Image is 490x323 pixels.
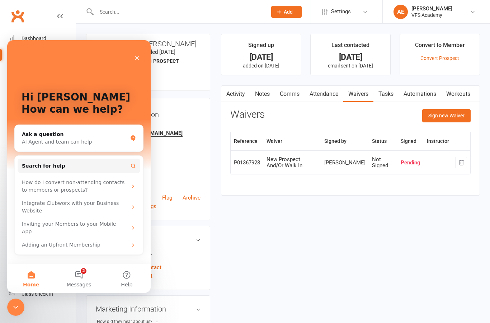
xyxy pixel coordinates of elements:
a: Flag [162,193,172,202]
h3: Waivers [230,109,265,120]
button: Sign new Waiver [422,109,471,122]
a: Comms [275,86,305,102]
a: Notes [250,86,275,102]
snap: prospect [153,58,179,64]
div: Integrate Clubworx with your Business Website [15,159,120,174]
div: Not Signed [372,156,394,168]
div: [DATE] [228,53,295,61]
a: Archive [183,193,201,202]
button: Help [96,224,143,253]
p: email sent on [DATE] [317,63,384,69]
div: New Prospect And/Or Walk In [267,156,318,168]
p: Hi [PERSON_NAME] [14,51,129,63]
th: Instructor [424,132,452,150]
div: AI Agent and team can help [15,98,120,106]
div: Last contacted [331,41,369,53]
span: Home [16,242,32,247]
a: Convert Prospect [420,55,459,61]
iframe: Intercom live chat [7,40,151,293]
a: Clubworx [9,7,27,25]
th: Status [369,132,397,150]
h3: [PERSON_NAME] [92,40,204,48]
div: Dashboard [22,36,46,41]
div: Inviting your Members to your Mobile App [10,177,133,198]
a: Activity [221,86,250,102]
a: Workouts [441,86,475,102]
h3: Marketing Information [96,305,201,313]
input: Search... [94,7,262,17]
th: Signed [397,132,424,150]
a: Waivers [343,86,373,102]
a: Attendance [305,86,343,102]
button: Messages [48,224,95,253]
div: Integrate Clubworx with your Business Website [10,156,133,177]
div: Ask a questionAI Agent and team can help [7,84,136,112]
button: Add [271,6,302,18]
a: Class kiosk mode [9,286,76,302]
span: Help [114,242,125,247]
div: AE [394,5,408,19]
th: Waiver [263,132,321,150]
button: Search for help [10,118,133,133]
p: How can we help? [14,63,129,75]
div: P01367928 [234,160,260,166]
a: Tasks [373,86,399,102]
span: Search for help [15,122,58,130]
div: Class check-in [22,291,53,297]
th: Signed by [321,132,369,150]
iframe: Intercom live chat [7,299,24,316]
div: Close [123,11,136,24]
a: Automations [399,86,441,102]
div: [PERSON_NAME] [324,160,366,166]
div: Convert to Member [415,41,465,53]
div: Signed up [248,41,274,53]
div: How do I convert non-attending contacts to members or prospects? [15,139,120,154]
div: Pending [401,160,420,166]
time: Added [DATE] [143,49,175,55]
div: Adding an Upfront Membership [15,201,120,209]
div: VFS Academy [411,12,452,18]
span: Settings [331,4,351,20]
div: Inviting your Members to your Mobile App [15,180,120,195]
div: How do I convert non-attending contacts to members or prospects? [10,136,133,156]
a: Dashboard [9,31,76,47]
div: [PERSON_NAME] [411,5,452,12]
div: Adding an Upfront Membership [10,198,133,211]
span: Add [284,9,293,15]
th: Reference [231,132,263,150]
div: Ask a question [15,90,120,98]
div: [DATE] [317,53,384,61]
span: Messages [60,242,84,247]
p: added on [DATE] [228,63,295,69]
